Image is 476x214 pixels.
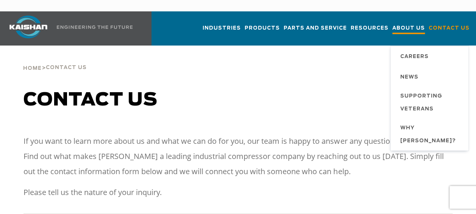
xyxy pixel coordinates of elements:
[351,24,389,33] span: Resources
[400,50,429,63] span: Careers
[23,134,452,179] p: If you want to learn more about us and what we can do for you, our team is happy to answer any qu...
[400,122,461,148] span: Why [PERSON_NAME]?
[284,18,347,44] a: Parts and Service
[393,46,468,66] a: Careers
[23,185,452,200] p: Please tell us the nature of your inquiry.
[400,90,461,116] span: Supporting Veterans
[284,24,347,33] span: Parts and Service
[393,87,468,119] a: Supporting Veterans
[429,24,470,33] span: Contact Us
[392,18,425,46] a: About Us
[23,91,158,109] span: Contact us
[400,71,418,84] span: News
[203,24,241,33] span: Industries
[393,66,468,87] a: News
[46,65,87,70] span: Contact Us
[393,119,468,151] a: Why [PERSON_NAME]?
[245,18,280,44] a: Products
[23,46,87,74] div: >
[203,18,241,44] a: Industries
[23,65,42,71] a: Home
[23,66,42,71] span: Home
[57,25,133,29] img: Engineering the future
[429,18,470,44] a: Contact Us
[351,18,389,44] a: Resources
[245,24,280,33] span: Products
[392,24,425,34] span: About Us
